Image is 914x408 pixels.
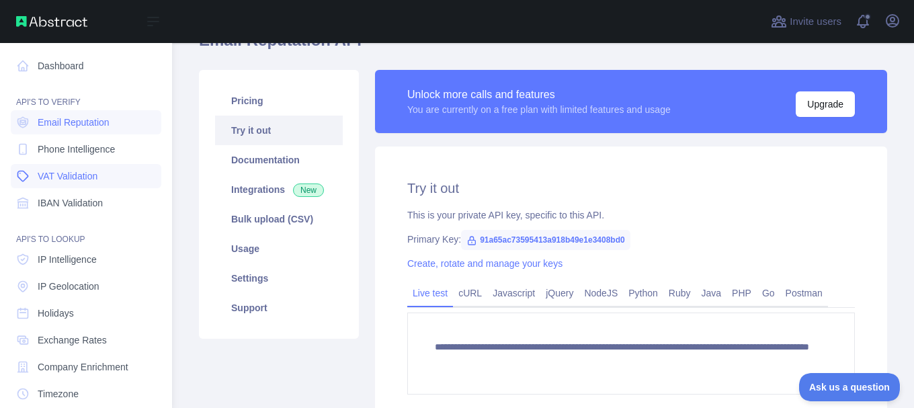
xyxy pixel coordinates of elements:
[11,355,161,379] a: Company Enrichment
[11,247,161,272] a: IP Intelligence
[38,280,99,293] span: IP Geolocation
[461,230,630,250] span: 91a65ac73595413a918b49e1e3408bd0
[38,142,115,156] span: Phone Intelligence
[757,282,780,304] a: Go
[663,282,696,304] a: Ruby
[38,360,128,374] span: Company Enrichment
[11,81,161,108] div: API'S TO VERIFY
[38,116,110,129] span: Email Reputation
[780,282,828,304] a: Postman
[11,301,161,325] a: Holidays
[696,282,727,304] a: Java
[215,293,343,323] a: Support
[799,373,901,401] iframe: Toggle Customer Support
[215,116,343,145] a: Try it out
[407,208,855,222] div: This is your private API key, specific to this API.
[38,387,79,401] span: Timezone
[540,282,579,304] a: jQuery
[407,103,671,116] div: You are currently on a free plan with limited features and usage
[38,333,107,347] span: Exchange Rates
[11,328,161,352] a: Exchange Rates
[215,234,343,263] a: Usage
[38,307,74,320] span: Holidays
[579,282,623,304] a: NodeJS
[38,253,97,266] span: IP Intelligence
[11,191,161,215] a: IBAN Validation
[796,91,855,117] button: Upgrade
[293,183,324,197] span: New
[11,110,161,134] a: Email Reputation
[38,196,103,210] span: IBAN Validation
[215,204,343,234] a: Bulk upload (CSV)
[16,16,87,27] img: Abstract API
[407,87,671,103] div: Unlock more calls and features
[215,175,343,204] a: Integrations New
[487,282,540,304] a: Javascript
[11,164,161,188] a: VAT Validation
[11,54,161,78] a: Dashboard
[199,30,887,62] h1: Email Reputation API
[38,169,97,183] span: VAT Validation
[215,263,343,293] a: Settings
[726,282,757,304] a: PHP
[407,282,453,304] a: Live test
[790,14,841,30] span: Invite users
[453,282,487,304] a: cURL
[215,86,343,116] a: Pricing
[11,382,161,406] a: Timezone
[11,274,161,298] a: IP Geolocation
[768,11,844,32] button: Invite users
[407,258,563,269] a: Create, rotate and manage your keys
[407,179,855,198] h2: Try it out
[407,233,855,246] div: Primary Key:
[623,282,663,304] a: Python
[215,145,343,175] a: Documentation
[11,218,161,245] div: API'S TO LOOKUP
[11,137,161,161] a: Phone Intelligence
